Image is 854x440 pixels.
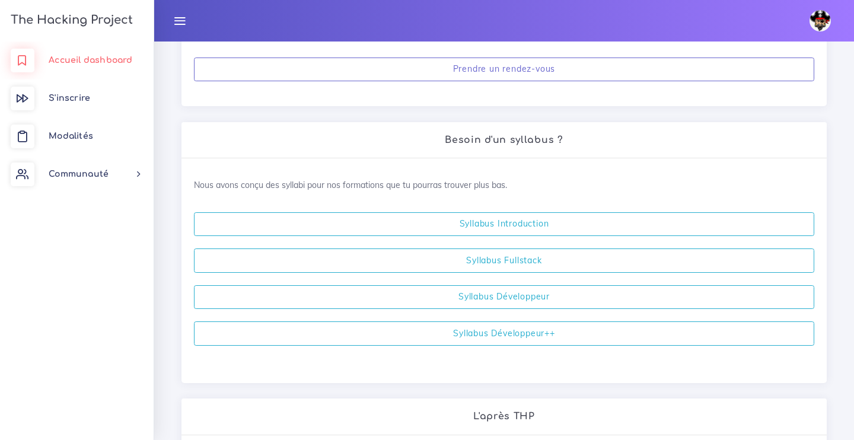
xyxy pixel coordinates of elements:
span: Modalités [49,132,93,141]
span: S'inscrire [49,94,90,103]
p: Nous avons conçu des syllabi pour nos formations que tu pourras trouver plus bas. [194,179,814,191]
img: avatar [810,10,831,31]
span: Communauté [49,170,109,178]
a: Syllabus Développeur++ [194,321,814,346]
span: Accueil dashboard [49,56,132,65]
a: Syllabus Fullstack [194,248,814,273]
a: Prendre un rendez-vous [194,58,814,82]
a: Syllabus Développeur [194,285,814,310]
h3: The Hacking Project [7,14,133,27]
h2: Besoin d'un syllabus ? [194,135,814,146]
a: Syllabus Introduction [194,212,814,237]
h2: L'après THP [194,411,814,422]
